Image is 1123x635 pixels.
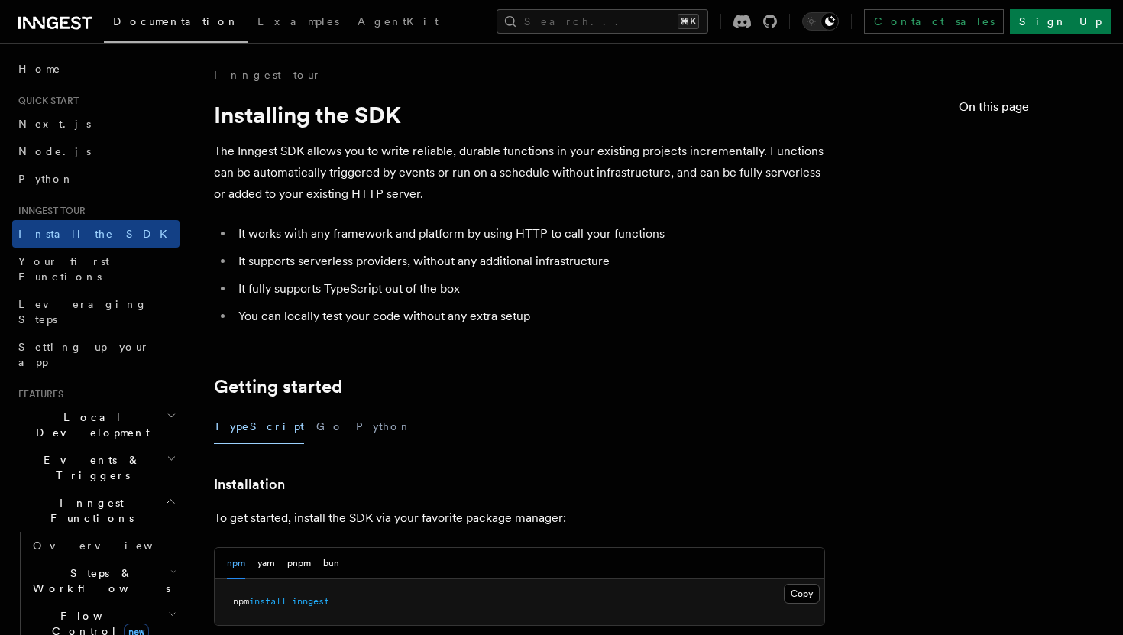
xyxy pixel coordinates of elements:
[12,55,180,83] a: Home
[214,507,825,529] p: To get started, install the SDK via your favorite package manager:
[234,251,825,272] li: It supports serverless providers, without any additional infrastructure
[316,410,344,444] button: Go
[356,410,412,444] button: Python
[257,548,275,579] button: yarn
[18,255,109,283] span: Your first Functions
[18,173,74,185] span: Python
[27,559,180,602] button: Steps & Workflows
[234,306,825,327] li: You can locally test your code without any extra setup
[864,9,1004,34] a: Contact sales
[18,228,176,240] span: Install the SDK
[802,12,839,31] button: Toggle dark mode
[358,15,439,28] span: AgentKit
[678,14,699,29] kbd: ⌘K
[214,141,825,205] p: The Inngest SDK allows you to write reliable, durable functions in your existing projects increme...
[234,278,825,300] li: It fully supports TypeScript out of the box
[227,548,245,579] button: npm
[234,223,825,245] li: It works with any framework and platform by using HTTP to call your functions
[12,403,180,446] button: Local Development
[12,110,180,138] a: Next.js
[292,596,329,607] span: inngest
[214,376,342,397] a: Getting started
[784,584,820,604] button: Copy
[18,118,91,130] span: Next.js
[27,532,180,559] a: Overview
[12,138,180,165] a: Node.js
[12,410,167,440] span: Local Development
[12,248,180,290] a: Your first Functions
[214,410,304,444] button: TypeScript
[12,495,165,526] span: Inngest Functions
[113,15,239,28] span: Documentation
[18,341,150,368] span: Setting up your app
[257,15,339,28] span: Examples
[287,548,311,579] button: pnpm
[12,489,180,532] button: Inngest Functions
[18,145,91,157] span: Node.js
[214,474,285,495] a: Installation
[12,165,180,193] a: Python
[18,61,61,76] span: Home
[323,548,339,579] button: bun
[959,98,1105,122] h4: On this page
[214,67,321,83] a: Inngest tour
[233,596,249,607] span: npm
[214,101,825,128] h1: Installing the SDK
[33,539,190,552] span: Overview
[104,5,248,43] a: Documentation
[12,452,167,483] span: Events & Triggers
[1010,9,1111,34] a: Sign Up
[348,5,448,41] a: AgentKit
[18,298,147,326] span: Leveraging Steps
[12,388,63,400] span: Features
[12,205,86,217] span: Inngest tour
[249,596,286,607] span: install
[12,95,79,107] span: Quick start
[248,5,348,41] a: Examples
[12,446,180,489] button: Events & Triggers
[12,220,180,248] a: Install the SDK
[12,290,180,333] a: Leveraging Steps
[497,9,708,34] button: Search...⌘K
[12,333,180,376] a: Setting up your app
[27,565,170,596] span: Steps & Workflows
